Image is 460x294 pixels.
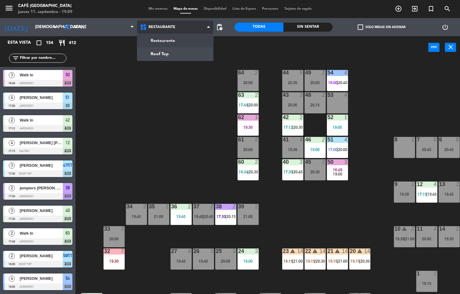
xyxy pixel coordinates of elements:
span: 59RT [63,252,72,259]
span: 4 [9,95,15,101]
div: 1 [255,115,258,120]
span: 2 [9,253,15,259]
i: exit_to_app [411,5,418,12]
i: power_settings_new [442,24,449,31]
div: 19:30 [439,237,460,241]
span: 40 [65,207,70,214]
div: 4 [433,182,437,187]
div: 8 [395,137,395,142]
span: | [337,147,338,152]
div: 19:45 [171,259,192,263]
div: 20:15 [305,103,326,107]
span: Cena [73,25,84,29]
a: Restaurante [137,34,213,47]
div: 2 [255,204,258,209]
div: 19:45 [171,214,192,219]
div: 2 [143,204,147,209]
div: 2 [299,115,303,120]
span: 12 [65,139,70,146]
div: 34 [126,204,127,209]
span: 54 [65,275,70,282]
div: Sin sentar [283,23,332,32]
span: 63 [65,229,70,237]
span: [PERSON_NAME] [20,207,63,214]
span: pending_actions [216,24,223,31]
div: 3 [255,248,258,254]
span: 20:30 [249,169,258,174]
span: 3 [9,163,15,169]
i: add_circle_outline [395,5,402,12]
span: Lista de Espera [229,7,259,11]
span: Mis reservas [145,7,171,11]
div: Todas [235,23,283,32]
div: 2 [411,226,415,232]
span: 51 [65,94,70,101]
div: 14 [364,248,370,254]
div: 8 [456,137,459,142]
div: 54 [327,70,328,75]
div: 7 [121,248,124,254]
span: 20:15 [226,214,236,219]
span: | [292,125,293,130]
div: 2 [322,137,325,142]
span: 3 [9,208,15,214]
span: | [404,236,405,241]
div: 21:00 [148,214,169,219]
span: 50 [65,71,70,78]
span: | [203,214,204,219]
button: power_input [428,43,439,52]
div: 52 [327,115,328,120]
span: [PERSON_NAME] [20,275,63,282]
div: 2 [322,159,325,165]
span: 19:15 [350,259,360,264]
span: jampiers [PERSON_NAME] [20,185,63,191]
div: 2 [433,271,437,276]
span: Restaurante [149,25,175,29]
div: 2 [188,204,191,209]
div: 2 [232,204,236,209]
span: | [426,192,427,197]
i: warning [290,248,295,254]
span: 19:15 [306,259,315,264]
a: Roof Top [137,47,213,61]
span: | [292,259,293,264]
span: | [359,259,360,264]
div: 20:00 [238,81,259,85]
div: 19:30 [104,259,125,263]
span: [PERSON_NAME] [20,94,63,101]
div: 19:00 [327,125,348,129]
span: 4 [9,276,15,282]
div: 20:00 [305,81,326,85]
div: 19:45 [193,259,214,263]
i: crop_square [35,39,43,46]
div: 1 [344,115,348,120]
i: menu [5,4,14,13]
div: 19:15 [416,281,437,286]
span: [PERSON_NAME] [20,162,63,169]
span: 18:45 [194,214,203,219]
span: 20:45 [293,169,303,174]
div: 20:00 [215,259,236,263]
span: 18:00 [328,80,337,85]
div: 51 [327,137,328,142]
i: arrow_drop_down [52,24,59,31]
div: 19:45 [126,214,147,219]
div: 3 [232,248,236,254]
span: 47RT [63,162,72,169]
span: | [248,103,249,107]
div: 14 [297,248,303,254]
span: | [315,259,316,264]
div: 9 [395,182,395,187]
div: 20:30 [305,170,326,174]
div: 20:00 [416,237,437,241]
